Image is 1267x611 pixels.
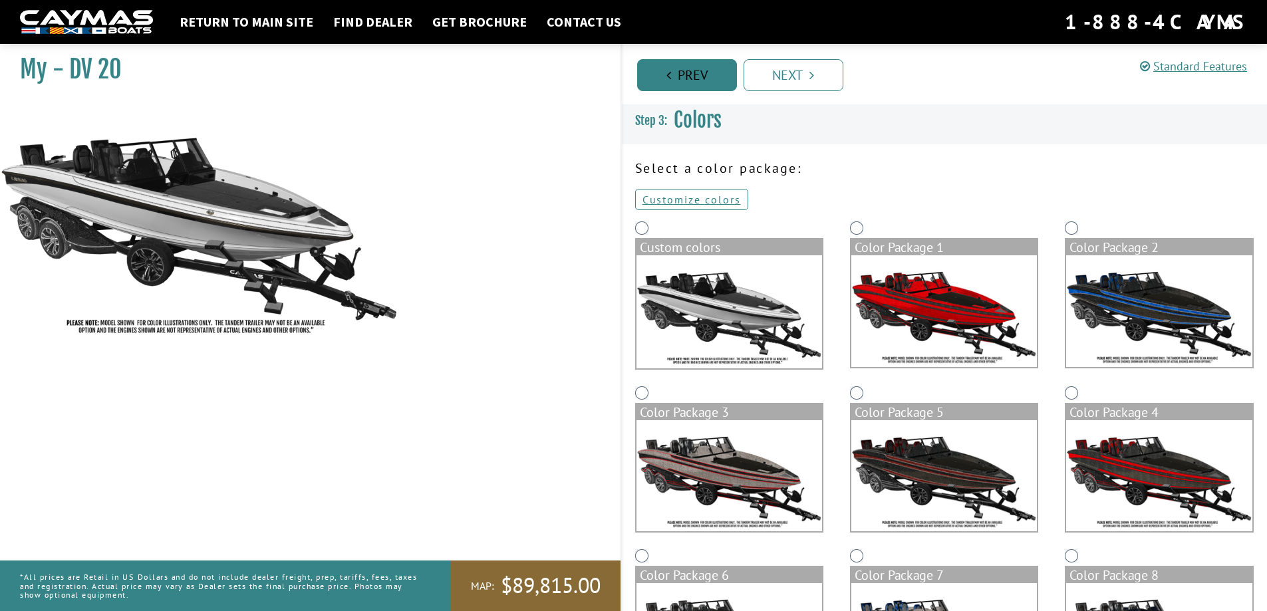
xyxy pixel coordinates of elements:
div: Color Package 5 [851,404,1037,420]
a: Find Dealer [327,13,419,31]
img: color_package_384.png [636,420,822,532]
a: Prev [637,59,737,91]
div: Color Package 4 [1066,404,1252,420]
span: MAP: [471,579,494,593]
img: white-logo-c9c8dbefe5ff5ceceb0f0178aa75bf4bb51f6bca0971e226c86eb53dfe498488.png [20,10,153,35]
a: MAP:$89,815.00 [451,560,621,611]
div: Color Package 2 [1066,239,1252,255]
h1: My - DV 20 [20,55,587,84]
a: Return to main site [173,13,320,31]
img: DV22-Base-Layer.png [636,255,822,368]
a: Standard Features [1140,59,1247,74]
img: color_package_386.png [1066,420,1252,532]
a: Next [744,59,843,91]
a: Get Brochure [426,13,533,31]
div: Color Package 1 [851,239,1037,255]
div: Color Package 7 [851,567,1037,583]
p: Select a color package: [635,158,1254,178]
div: 1-888-4CAYMAS [1065,7,1247,37]
img: color_package_383.png [1066,255,1252,367]
a: Contact Us [540,13,628,31]
div: Color Package 3 [636,404,822,420]
img: color_package_382.png [851,255,1037,367]
span: $89,815.00 [501,572,601,600]
p: *All prices are Retail in US Dollars and do not include dealer freight, prep, tariffs, fees, taxe... [20,566,421,606]
img: color_package_385.png [851,420,1037,532]
div: Color Package 6 [636,567,822,583]
div: Color Package 8 [1066,567,1252,583]
div: Custom colors [636,239,822,255]
a: Customize colors [635,189,748,210]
